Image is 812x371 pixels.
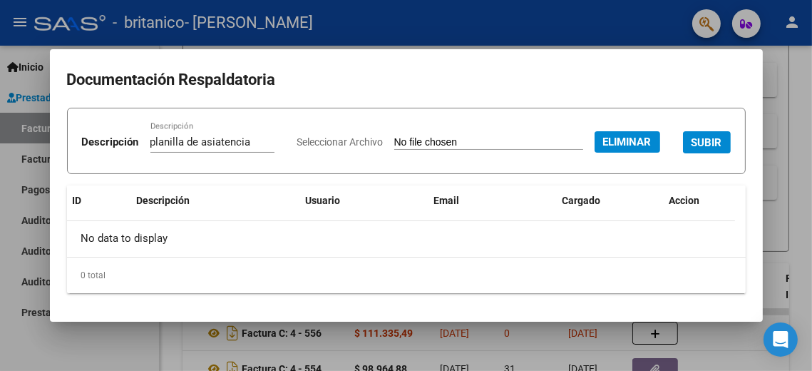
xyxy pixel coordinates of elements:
h2: Documentación Respaldatoria [67,66,746,93]
div: 0 total [67,258,746,293]
datatable-header-cell: ID [67,185,131,216]
span: Eliminar [603,136,652,148]
datatable-header-cell: Descripción [131,185,300,216]
span: ID [73,195,82,206]
div: Open Intercom Messenger [764,322,798,357]
span: Descripción [137,195,190,206]
span: Seleccionar Archivo [297,136,384,148]
p: Descripción [82,134,139,151]
span: Cargado [562,195,601,206]
datatable-header-cell: Accion [664,185,735,216]
button: SUBIR [683,131,731,153]
span: Accion [669,195,700,206]
button: Eliminar [595,131,660,153]
datatable-header-cell: Usuario [300,185,428,216]
span: Email [434,195,460,206]
span: Usuario [306,195,341,206]
span: SUBIR [692,136,722,149]
datatable-header-cell: Cargado [557,185,664,216]
div: No data to display [67,221,735,257]
datatable-header-cell: Email [428,185,557,216]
